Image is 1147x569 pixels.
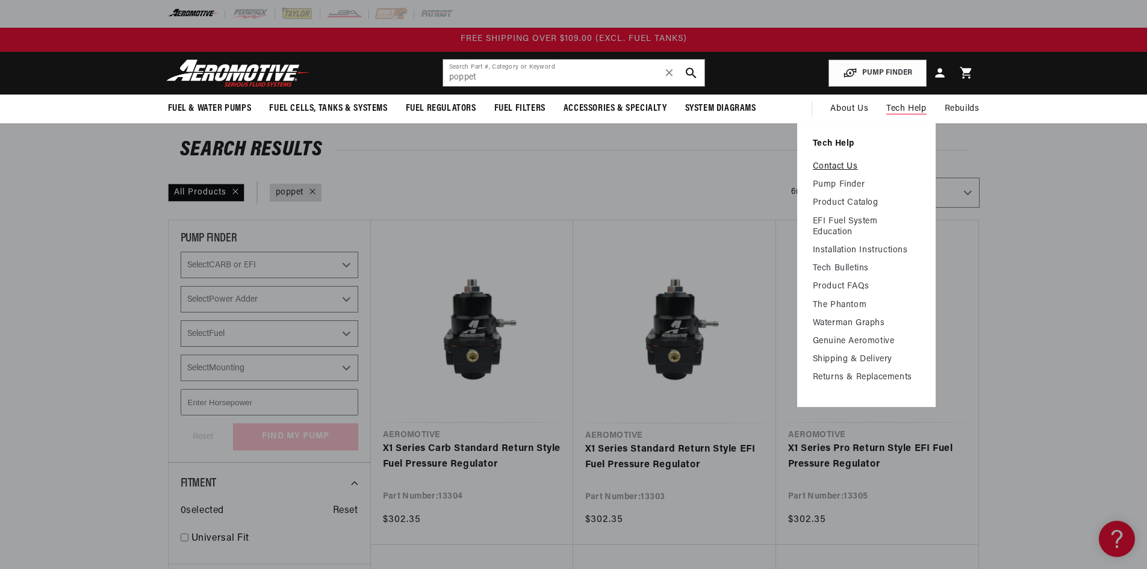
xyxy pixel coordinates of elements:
[260,95,396,123] summary: Fuel Cells, Tanks & Systems
[813,245,920,256] a: Installation Instructions
[168,102,252,115] span: Fuel & Water Pumps
[159,95,261,123] summary: Fuel & Water Pumps
[191,531,358,547] a: Universal Fit
[168,184,244,202] div: All Products
[886,102,926,116] span: Tech Help
[685,102,756,115] span: System Diagrams
[181,477,216,490] span: Fitment
[181,355,358,381] select: Mounting
[791,187,824,196] span: 6 results
[813,336,920,347] a: Genuine Aeromotive
[830,104,868,113] span: About Us
[181,232,237,244] span: PUMP FINDER
[181,389,358,415] input: Enter Horsepower
[813,161,920,172] a: Contact Us
[664,63,675,82] span: ✕
[813,354,920,365] a: Shipping & Delivery
[564,102,667,115] span: Accessories & Specialty
[678,60,704,86] button: search button
[676,95,765,123] summary: System Diagrams
[494,102,546,115] span: Fuel Filters
[269,102,387,115] span: Fuel Cells, Tanks & Systems
[813,216,920,238] a: EFI Fuel System Education
[877,95,935,123] summary: Tech Help
[180,141,968,160] h2: Search Results
[333,503,358,519] span: Reset
[813,372,920,383] a: Returns & Replacements
[813,197,920,208] a: Product Catalog
[788,441,966,472] a: X1 Series Pro Return Style EFI Fuel Pressure Regulator
[163,59,314,87] img: Aeromotive
[461,34,687,43] span: FREE SHIPPING OVER $109.00 (EXCL. FUEL TANKS)
[821,95,877,123] a: About Us
[813,318,920,329] a: Waterman Graphs
[813,179,920,190] a: Pump Finder
[813,263,920,274] a: Tech Bulletins
[813,281,920,292] a: Product FAQs
[813,300,920,311] a: The Phantom
[813,138,920,149] a: Tech Help
[443,60,704,86] input: Search by Part Number, Category or Keyword
[936,95,989,123] summary: Rebuilds
[181,320,358,347] select: Fuel
[555,95,676,123] summary: Accessories & Specialty
[485,95,555,123] summary: Fuel Filters
[397,95,485,123] summary: Fuel Regulators
[828,60,927,87] button: PUMP FINDER
[945,102,980,116] span: Rebuilds
[181,503,224,519] span: 0 selected
[276,186,304,199] a: poppet
[181,252,358,278] select: CARB or EFI
[181,286,358,312] select: Power Adder
[585,442,764,473] a: X1 Series Standard Return Style EFI Fuel Pressure Regulator
[406,102,476,115] span: Fuel Regulators
[383,441,561,472] a: X1 Series Carb Standard Return Style Fuel Pressure Regulator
